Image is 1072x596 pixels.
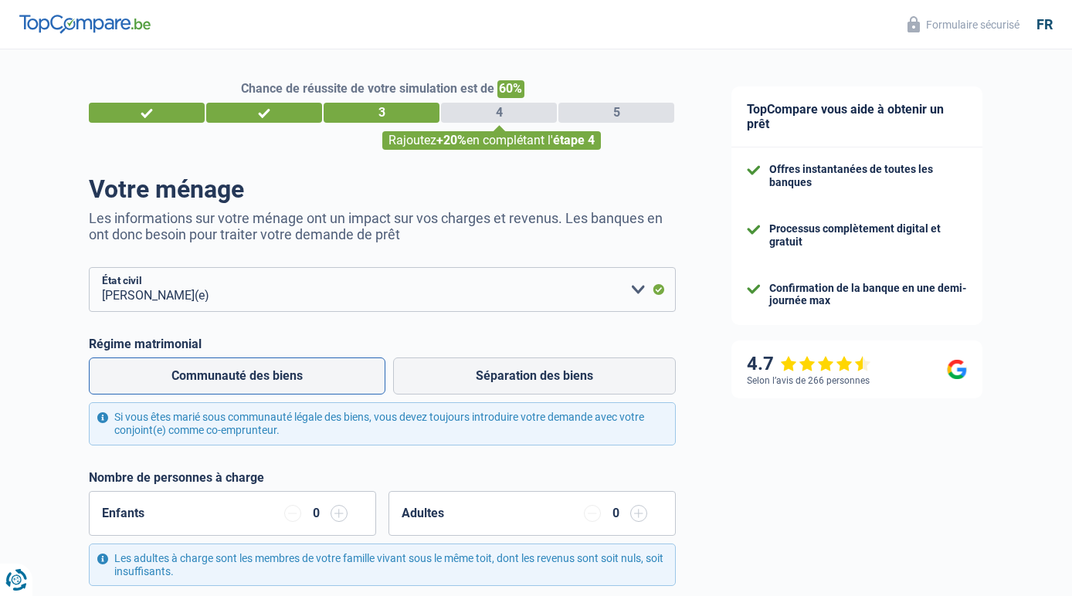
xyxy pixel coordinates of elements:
[747,353,871,375] div: 4.7
[89,544,676,587] div: Les adultes à charge sont les membres de votre famille vivant sous le même toit, dont les revenus...
[558,103,674,123] div: 5
[324,103,439,123] div: 3
[402,507,444,520] label: Adultes
[102,507,144,520] label: Enfants
[497,80,524,98] span: 60%
[769,163,967,189] div: Offres instantanées de toutes les banques
[553,133,595,147] span: étape 4
[898,12,1029,37] button: Formulaire sécurisé
[441,103,557,123] div: 4
[731,86,982,147] div: TopCompare vous aide à obtenir un prêt
[609,507,623,520] div: 0
[89,470,264,485] label: Nombre de personnes à charge
[769,222,967,249] div: Processus complètement digital et gratuit
[309,507,323,520] div: 0
[769,282,967,308] div: Confirmation de la banque en une demi-journée max
[747,375,870,386] div: Selon l’avis de 266 personnes
[393,357,676,395] label: Séparation des biens
[89,174,676,204] h1: Votre ménage
[206,103,322,123] div: 2
[89,357,385,395] label: Communauté des biens
[89,103,205,123] div: 1
[19,15,151,33] img: TopCompare Logo
[89,210,676,242] p: Les informations sur votre ménage ont un impact sur vos charges et revenus. Les banques en ont do...
[1036,16,1053,33] div: fr
[436,133,466,147] span: +20%
[89,337,676,351] label: Régime matrimonial
[89,402,676,445] div: Si vous êtes marié sous communauté légale des biens, vous devez toujours introduire votre demande...
[241,81,494,96] span: Chance de réussite de votre simulation est de
[382,131,601,150] div: Rajoutez en complétant l'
